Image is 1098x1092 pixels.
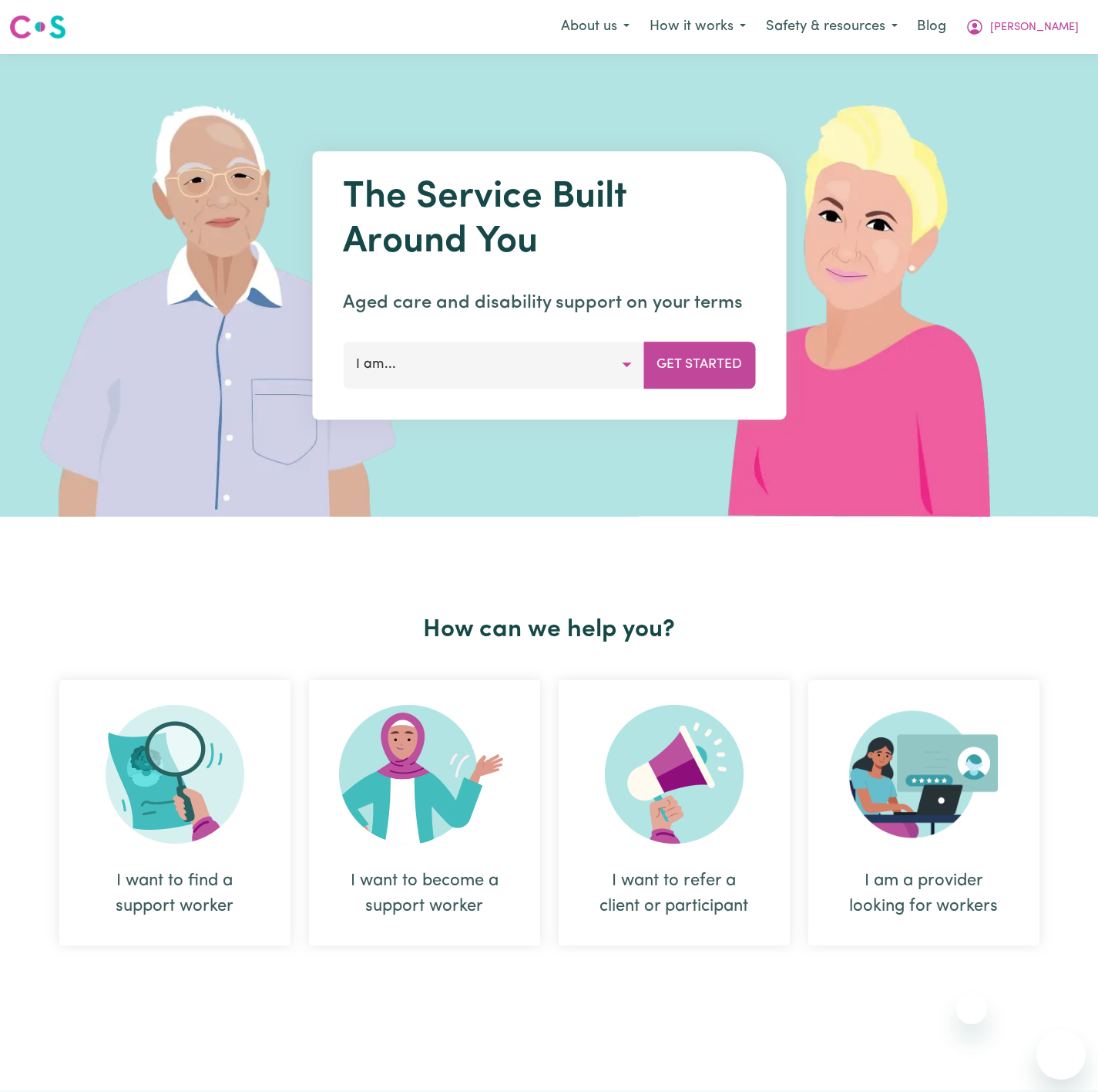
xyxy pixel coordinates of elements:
[96,868,254,919] div: I want to find a support worker
[551,11,640,43] button: About us
[756,11,908,43] button: Safety & resources
[9,9,66,45] a: Careseekers logo
[849,705,999,844] img: Provider
[559,680,790,945] div: I want to refer a client or participant
[908,10,955,44] a: Blog
[59,680,290,945] div: I want to find a support worker
[845,868,1002,919] div: I am a provider looking for workers
[9,13,66,41] img: Careseekers logo
[343,342,644,388] button: I am...
[808,680,1039,945] div: I am a provider looking for workers
[955,11,1089,43] button: My Account
[990,19,1079,36] span: [PERSON_NAME]
[596,868,753,919] div: I want to refer a client or participant
[346,868,503,919] div: I want to become a support worker
[50,615,1049,645] h2: How can we help you?
[1036,1030,1086,1080] iframe: Button to launch messaging window
[605,705,744,844] img: Refer
[309,680,540,945] div: I want to become a support worker
[343,176,755,265] h1: The Service Built Around You
[643,342,755,388] button: Get Started
[106,705,244,844] img: Search
[956,993,987,1024] iframe: Close message
[640,11,756,43] button: How it works
[339,705,510,844] img: Become Worker
[343,289,755,317] p: Aged care and disability support on your terms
